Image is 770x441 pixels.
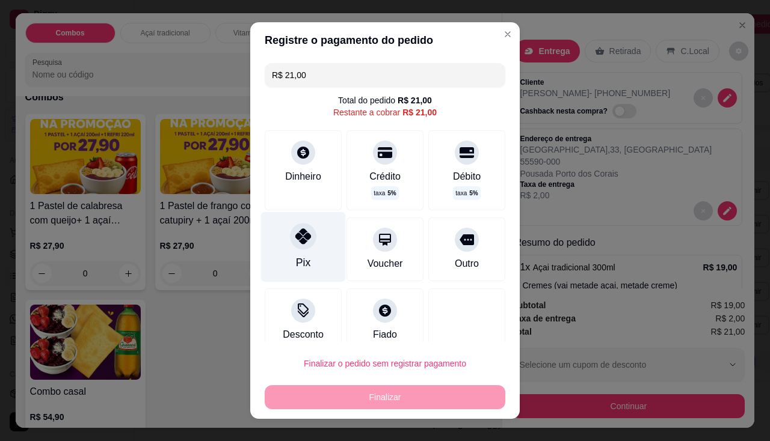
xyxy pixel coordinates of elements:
[369,169,401,184] div: Crédito
[455,189,478,198] p: taxa
[402,106,437,118] div: R$ 21,00
[387,189,396,198] span: 5 %
[498,25,517,44] button: Close
[338,94,432,106] div: Total do pedido
[368,257,403,271] div: Voucher
[272,63,498,87] input: Ex.: hambúrguer de cordeiro
[398,94,432,106] div: R$ 21,00
[455,257,479,271] div: Outro
[296,255,310,270] div: Pix
[469,189,478,198] span: 5 %
[333,106,437,118] div: Restante a cobrar
[373,327,397,342] div: Fiado
[453,169,481,184] div: Débito
[265,351,505,376] button: Finalizar o pedido sem registrar pagamento
[250,22,520,58] header: Registre o pagamento do pedido
[283,327,324,342] div: Desconto
[374,189,396,198] p: taxa
[285,169,321,184] div: Dinheiro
